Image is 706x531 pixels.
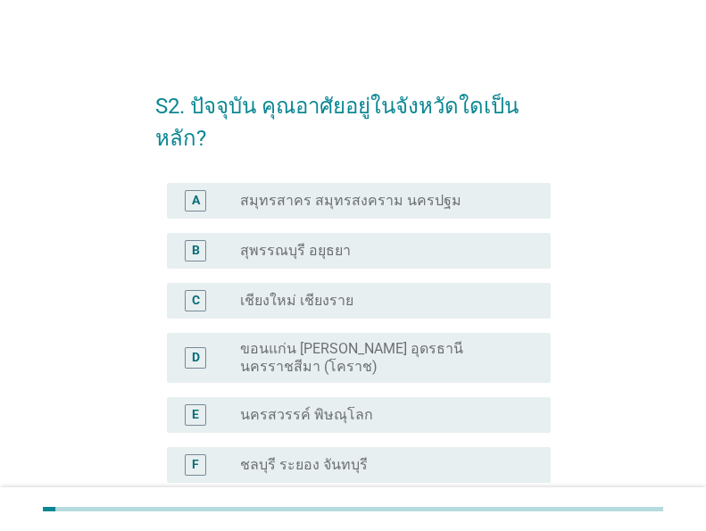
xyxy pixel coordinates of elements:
div: C [192,291,200,310]
label: ขอนแก่น [PERSON_NAME] อุดรธานี นครราชสีมา (โคราช) [240,340,522,376]
div: E [192,405,199,424]
div: B [192,241,200,260]
h2: S2. ปัจจุบัน คุณอาศัยอยู่ในจังหวัดใดเป็นหลัก? [156,72,551,154]
label: สมุทรสาคร สมุทรสงคราม นครปฐม [240,192,461,210]
label: สุพรรณบุรี อยุธยา [240,242,351,260]
label: นครสวรรค์ พิษณุโลก [240,406,373,424]
label: ชลบุรี ระยอง จันทบุรี [240,456,368,474]
label: เชียงใหม่ เชียงราย [240,292,353,310]
div: A [192,191,200,210]
div: F [192,455,199,474]
div: D [192,348,200,367]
